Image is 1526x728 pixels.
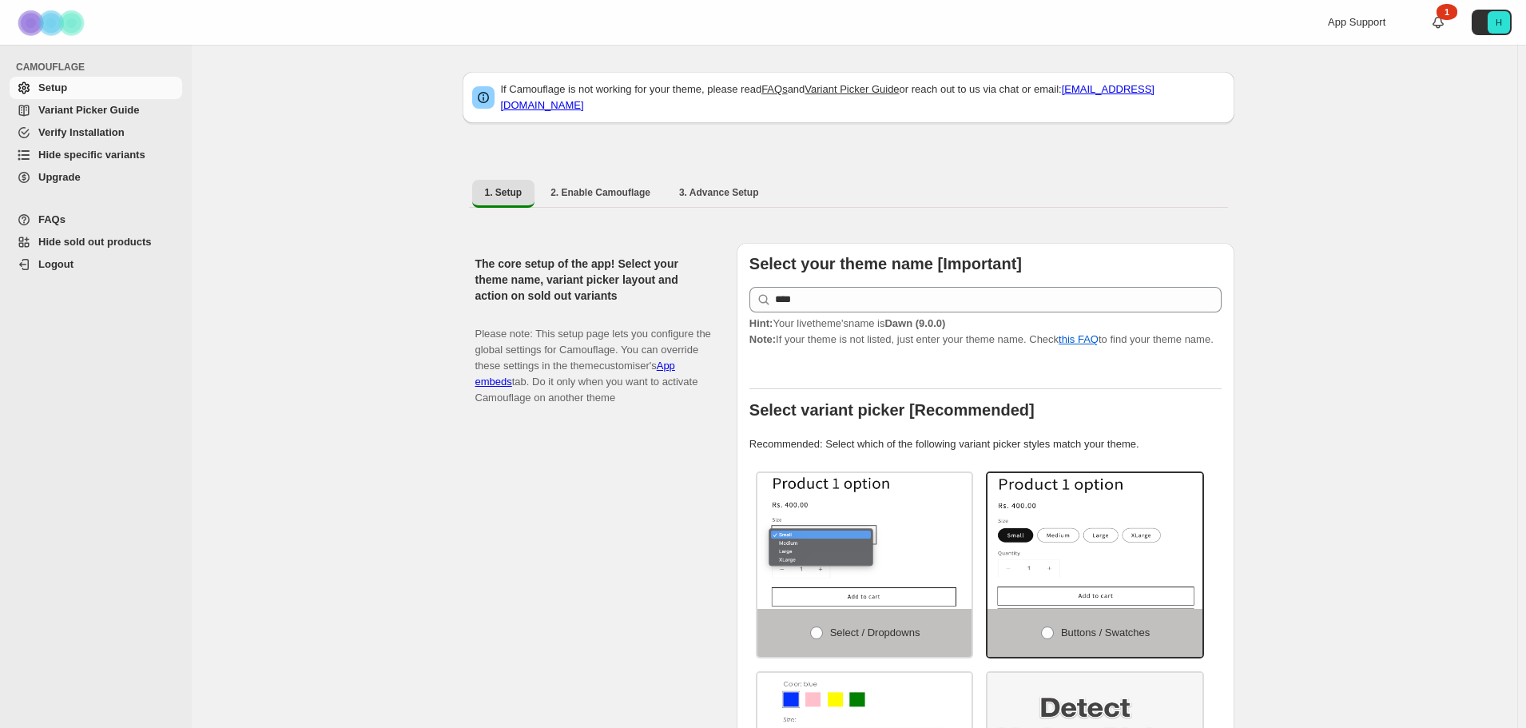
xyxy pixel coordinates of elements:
span: Verify Installation [38,126,125,138]
a: Logout [10,253,182,276]
span: 1. Setup [485,186,523,199]
a: Variant Picker Guide [10,99,182,121]
a: Setup [10,77,182,99]
img: Camouflage [13,1,93,45]
div: 1 [1437,4,1457,20]
a: Hide sold out products [10,231,182,253]
span: Setup [38,82,67,93]
strong: Note: [749,333,776,345]
strong: Hint: [749,317,773,329]
span: Hide sold out products [38,236,152,248]
a: Upgrade [10,166,182,189]
a: FAQs [761,83,788,95]
span: 3. Advance Setup [679,186,759,199]
span: App Support [1328,16,1385,28]
a: this FAQ [1059,333,1099,345]
p: Please note: This setup page lets you configure the global settings for Camouflage. You can overr... [475,310,711,406]
span: Buttons / Swatches [1061,627,1150,638]
span: Variant Picker Guide [38,104,139,116]
button: Avatar with initials H [1472,10,1512,35]
p: Recommended: Select which of the following variant picker styles match your theme. [749,436,1222,452]
a: FAQs [10,209,182,231]
span: Hide specific variants [38,149,145,161]
span: 2. Enable Camouflage [550,186,650,199]
a: Verify Installation [10,121,182,144]
span: Your live theme's name is [749,317,946,329]
img: Buttons / Swatches [988,473,1202,609]
a: 1 [1430,14,1446,30]
b: Select variant picker [Recommended] [749,401,1035,419]
span: Logout [38,258,74,270]
a: Hide specific variants [10,144,182,166]
strong: Dawn (9.0.0) [884,317,945,329]
p: If Camouflage is not working for your theme, please read and or reach out to us via chat or email: [501,82,1225,113]
span: Select / Dropdowns [830,627,920,638]
a: Variant Picker Guide [805,83,899,95]
h2: The core setup of the app! Select your theme name, variant picker layout and action on sold out v... [475,256,711,304]
p: If your theme is not listed, just enter your theme name. Check to find your theme name. [749,316,1222,348]
text: H [1496,18,1502,27]
img: Select / Dropdowns [757,473,972,609]
span: Upgrade [38,171,81,183]
span: Avatar with initials H [1488,11,1510,34]
span: CAMOUFLAGE [16,61,184,74]
b: Select your theme name [Important] [749,255,1022,273]
span: FAQs [38,213,66,225]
